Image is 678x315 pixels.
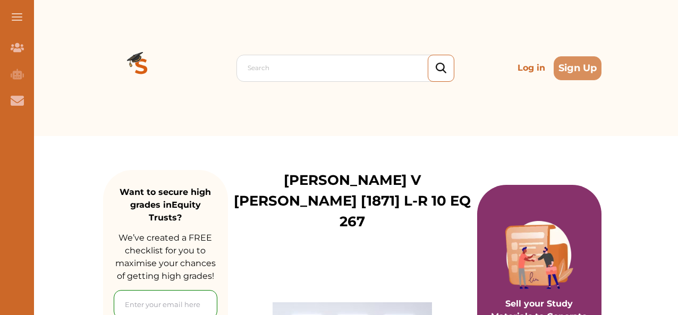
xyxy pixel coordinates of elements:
[120,187,211,223] strong: Want to secure high grades in Equity Trusts ?
[115,233,216,281] span: We’ve created a FREE checklist for you to maximise your chances of getting high grades!
[554,56,601,80] button: Sign Up
[436,63,446,74] img: search_icon
[505,221,573,289] img: Purple card image
[513,57,549,79] p: Log in
[228,170,477,232] p: [PERSON_NAME] V [PERSON_NAME] [1871] L-R 10 EQ 267
[103,30,180,106] img: Logo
